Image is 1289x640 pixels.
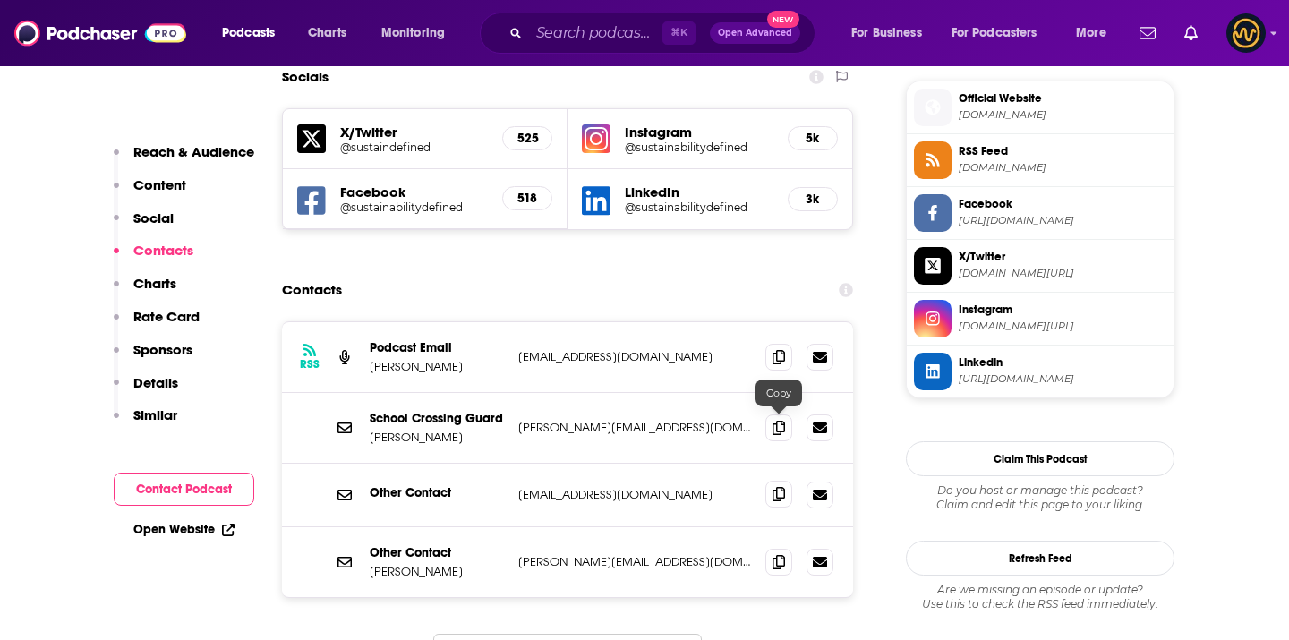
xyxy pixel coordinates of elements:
[133,406,177,423] p: Similar
[959,161,1166,175] span: sustainabilitydefined.libsyn.com
[914,353,1166,390] a: Linkedin[URL][DOMAIN_NAME]
[1177,18,1205,48] a: Show notifications dropdown
[340,183,488,201] h5: Facebook
[381,21,445,46] span: Monitoring
[1226,13,1266,53] button: Show profile menu
[114,143,254,176] button: Reach & Audience
[959,90,1166,107] span: Official Website
[114,341,192,374] button: Sponsors
[914,247,1166,285] a: X/Twitter[DOMAIN_NAME][URL]
[959,372,1166,386] span: https://www.linkedin.com/company/sustainabilitydefined
[914,89,1166,126] a: Official Website[DOMAIN_NAME]
[718,29,792,38] span: Open Advanced
[133,176,186,193] p: Content
[959,214,1166,227] span: https://www.facebook.com/sustainabilitydefined
[662,21,696,45] span: ⌘ K
[625,183,773,201] h5: LinkedIn
[133,308,200,325] p: Rate Card
[282,60,329,94] h2: Socials
[1076,21,1106,46] span: More
[1132,18,1163,48] a: Show notifications dropdown
[296,19,357,47] a: Charts
[906,483,1174,498] span: Do you host or manage this podcast?
[517,131,537,146] h5: 525
[370,430,504,445] p: [PERSON_NAME]
[133,275,176,292] p: Charts
[133,341,192,358] p: Sponsors
[340,141,488,154] a: @sustaindefined
[114,176,186,209] button: Content
[906,483,1174,512] div: Claim and edit this page to your liking.
[914,194,1166,232] a: Facebook[URL][DOMAIN_NAME]
[803,131,823,146] h5: 5k
[914,141,1166,179] a: RSS Feed[DOMAIN_NAME]
[370,545,504,560] p: Other Contact
[518,487,751,502] p: [EMAIL_ADDRESS][DOMAIN_NAME]
[529,19,662,47] input: Search podcasts, credits, & more...
[839,19,944,47] button: open menu
[959,302,1166,318] span: Instagram
[133,374,178,391] p: Details
[1063,19,1129,47] button: open menu
[370,564,504,579] p: [PERSON_NAME]
[1226,13,1266,53] img: User Profile
[340,124,488,141] h5: X/Twitter
[906,541,1174,576] button: Refresh Feed
[282,273,342,307] h2: Contacts
[133,209,174,226] p: Social
[906,441,1174,476] button: Claim This Podcast
[370,485,504,500] p: Other Contact
[114,473,254,506] button: Contact Podcast
[133,242,193,259] p: Contacts
[370,359,504,374] p: [PERSON_NAME]
[518,349,751,364] p: [EMAIL_ADDRESS][DOMAIN_NAME]
[906,583,1174,611] div: Are we missing an episode or update? Use this to check the RSS feed immediately.
[114,374,178,407] button: Details
[952,21,1037,46] span: For Podcasters
[114,308,200,341] button: Rate Card
[959,143,1166,159] span: RSS Feed
[133,143,254,160] p: Reach & Audience
[518,420,751,435] p: [PERSON_NAME][EMAIL_ADDRESS][DOMAIN_NAME]
[959,196,1166,212] span: Facebook
[959,267,1166,280] span: twitter.com/sustaindefined
[114,406,177,439] button: Similar
[14,16,186,50] img: Podchaser - Follow, Share and Rate Podcasts
[940,19,1063,47] button: open menu
[497,13,832,54] div: Search podcasts, credits, & more...
[959,354,1166,371] span: Linkedin
[340,201,488,214] a: @sustainabilitydefined
[114,209,174,243] button: Social
[767,11,799,28] span: New
[114,275,176,308] button: Charts
[959,108,1166,122] span: sustainabilitydefined.com
[133,522,235,537] a: Open Website
[959,249,1166,265] span: X/Twitter
[370,340,504,355] p: Podcast Email
[625,141,773,154] a: @sustainabilitydefined
[1226,13,1266,53] span: Logged in as LowerStreet
[114,242,193,275] button: Contacts
[625,201,773,214] a: @sustainabilitydefined
[755,380,802,406] div: Copy
[369,19,468,47] button: open menu
[851,21,922,46] span: For Business
[518,554,751,569] p: [PERSON_NAME][EMAIL_ADDRESS][DOMAIN_NAME]
[222,21,275,46] span: Podcasts
[625,124,773,141] h5: Instagram
[517,191,537,206] h5: 518
[582,124,610,153] img: iconImage
[803,192,823,207] h5: 3k
[209,19,298,47] button: open menu
[959,320,1166,333] span: instagram.com/sustainabilitydefined
[370,411,504,426] p: School Crossing Guard
[710,22,800,44] button: Open AdvancedNew
[914,300,1166,337] a: Instagram[DOMAIN_NAME][URL]
[308,21,346,46] span: Charts
[300,357,320,371] h3: RSS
